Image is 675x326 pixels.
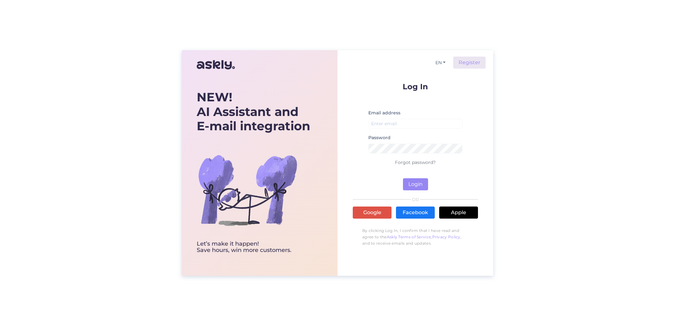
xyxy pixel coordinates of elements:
span: OR [411,197,420,202]
input: Enter email [368,119,462,129]
a: Forgot password? [395,160,436,165]
div: AI Assistant and E-mail integration [197,90,310,133]
img: Askly [197,57,235,72]
a: Privacy Policy [432,234,460,239]
a: Google [353,207,392,219]
button: Login [403,178,428,190]
label: Email address [368,110,400,116]
button: EN [433,58,448,67]
a: Askly Terms of Service [387,234,431,239]
label: Password [368,134,391,141]
a: Facebook [396,207,435,219]
b: NEW! [197,90,232,105]
div: Let’s make it happen! Save hours, win more customers. [197,241,310,254]
p: By clicking Log In, I confirm that I have read and agree to the , , and to receive emails and upd... [353,224,478,250]
a: Apple [439,207,478,219]
a: Register [453,57,486,69]
p: Log In [353,83,478,91]
img: bg-askly [197,139,298,241]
